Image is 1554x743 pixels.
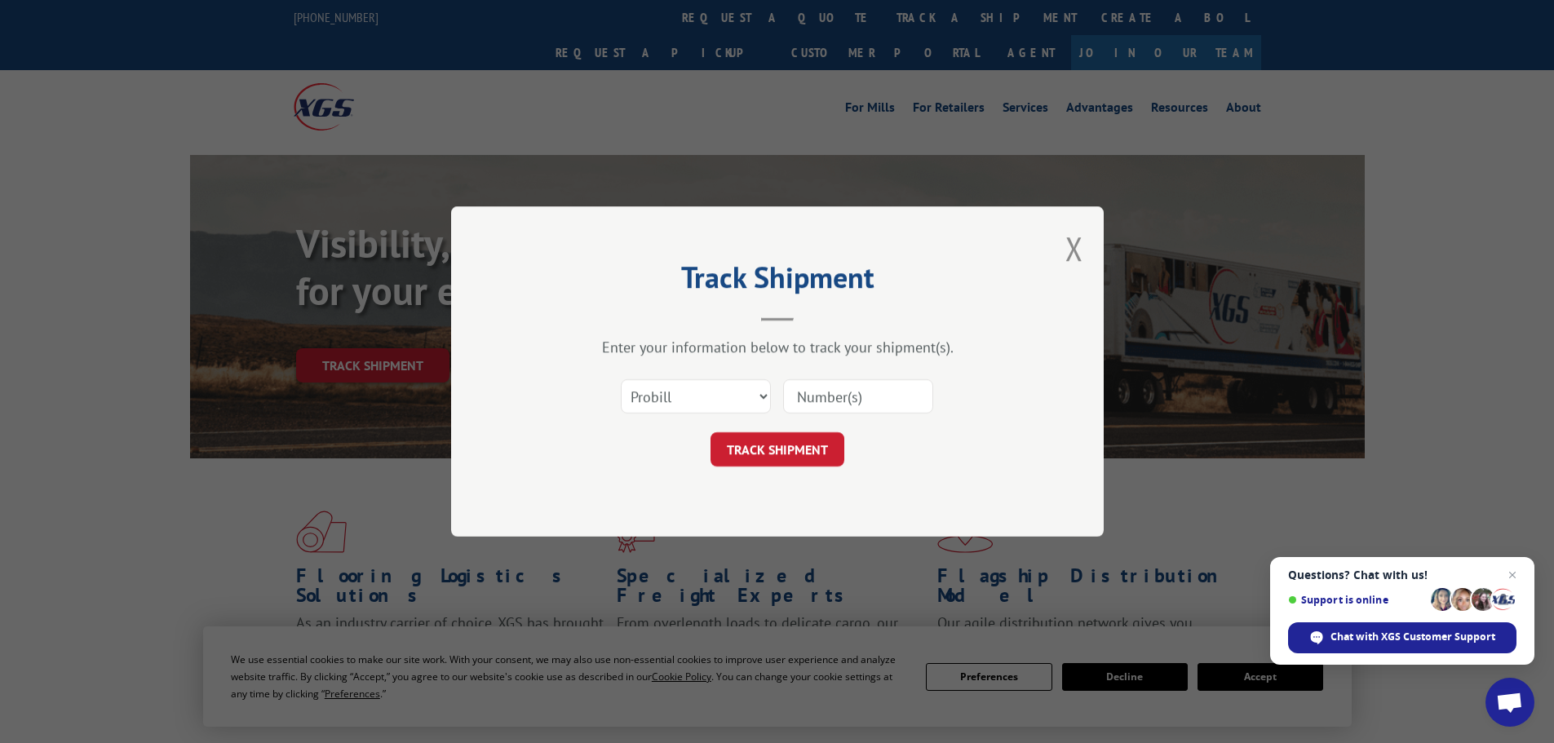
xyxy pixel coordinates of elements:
[1330,630,1495,644] span: Chat with XGS Customer Support
[1288,594,1425,606] span: Support is online
[1485,678,1534,727] div: Open chat
[783,379,933,414] input: Number(s)
[533,338,1022,356] div: Enter your information below to track your shipment(s).
[533,266,1022,297] h2: Track Shipment
[1503,565,1522,585] span: Close chat
[1288,568,1516,582] span: Questions? Chat with us!
[1288,622,1516,653] div: Chat with XGS Customer Support
[1065,227,1083,270] button: Close modal
[711,432,844,467] button: TRACK SHIPMENT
